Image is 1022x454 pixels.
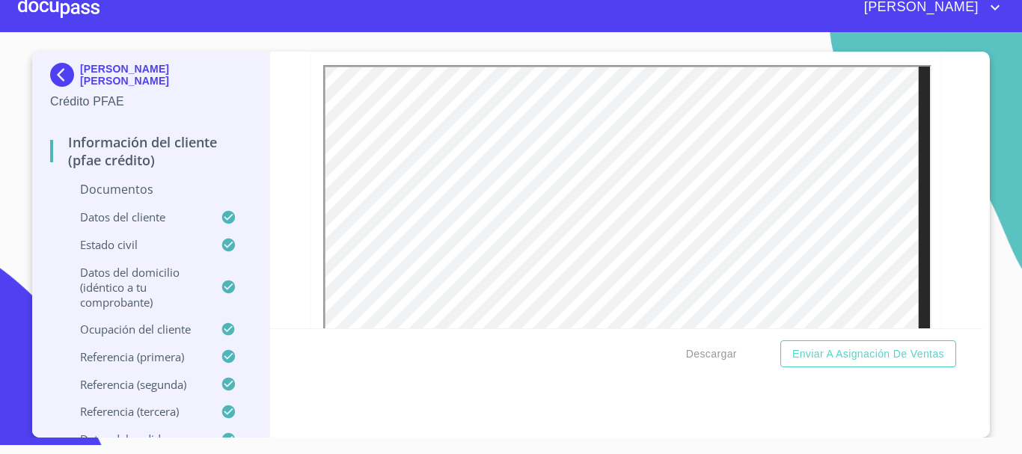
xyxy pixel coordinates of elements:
p: Información del cliente (PFAE crédito) [50,133,251,169]
span: Enviar a Asignación de Ventas [792,345,944,363]
p: Documentos [50,181,251,197]
p: [PERSON_NAME] [PERSON_NAME] [80,63,251,87]
div: [PERSON_NAME] [PERSON_NAME] [50,63,251,93]
p: Ocupación del Cliente [50,322,221,337]
p: Datos del pedido [50,432,221,447]
span: Descargar [686,345,737,363]
button: Enviar a Asignación de Ventas [780,340,956,368]
p: Referencia (segunda) [50,377,221,392]
p: Referencia (tercera) [50,404,221,419]
img: Docupass spot blue [50,63,80,87]
p: Datos del domicilio (idéntico a tu comprobante) [50,265,221,310]
p: Datos del cliente [50,209,221,224]
button: Descargar [680,340,743,368]
p: Crédito PFAE [50,93,251,111]
p: Estado Civil [50,237,221,252]
p: Referencia (primera) [50,349,221,364]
